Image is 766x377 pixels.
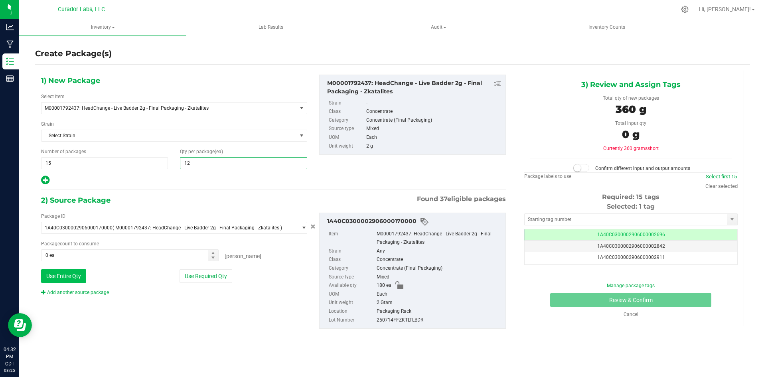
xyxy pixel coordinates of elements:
button: Cancel button [308,221,318,233]
span: Package to consume [41,241,99,247]
inline-svg: Reports [6,75,14,83]
span: 1A40C0300002906000002696 [597,232,665,237]
a: Select first 15 [706,174,737,180]
span: Package ID [41,213,65,219]
span: M00001792437: HeadChange - Live Badder 2g - Final Packaging - Zkatalites [45,105,284,111]
label: Strain [41,120,54,128]
span: Lab Results [248,24,294,31]
a: Lab Results [187,19,354,36]
input: 15 [41,158,168,169]
iframe: Resource center [8,313,32,337]
label: Unit weight [329,142,365,151]
span: ( M00001792437: HeadChange - Live Badder 2g - Final Packaging - Zkatalites ) [113,225,282,231]
a: Inventory Counts [523,19,691,36]
span: (ea) [215,149,223,154]
span: 3) Review and Assign Tags [581,79,681,91]
label: Class [329,255,375,264]
a: Audit [355,19,522,36]
span: 1A40C0300002906000002842 [597,243,665,249]
div: Each [377,290,501,299]
a: Manage package tags [607,283,655,288]
span: Hi, [PERSON_NAME]! [699,6,751,12]
span: 0 g [622,128,640,141]
a: Inventory [19,19,186,36]
label: Strain [329,247,375,256]
div: Packaging Rack [377,307,501,316]
div: Mixed [377,273,501,282]
label: Category [329,116,365,125]
h4: Create Package(s) [35,48,112,59]
span: select [727,214,737,225]
label: Location [329,307,375,316]
span: Package labels to use [524,174,571,179]
inline-svg: Manufacturing [6,40,14,48]
label: Strain [329,99,365,108]
span: Curador Labs, LLC [58,6,105,13]
span: Confirm different input and output amounts [595,166,690,171]
a: Cancel [624,312,638,317]
div: 1A40C0300002906000170000 [327,217,501,227]
span: 1A40C0300002906000170000 [45,225,113,231]
span: Qty per package [180,149,223,154]
div: Concentrate [366,107,501,116]
label: Source type [329,124,365,133]
span: Select Strain [41,130,297,141]
span: 1) New Package [41,75,100,87]
span: 2) Source Package [41,194,111,206]
span: 360 g [616,103,646,116]
span: short [648,146,659,151]
span: Increase value [208,250,218,256]
label: Category [329,264,375,273]
span: 180 ea [377,281,391,290]
inline-svg: Analytics [6,23,14,31]
div: M00001792437: HeadChange - Live Badder 2g - Final Packaging - Zkatalites [327,79,501,96]
span: Decrease value [208,255,218,261]
div: Any [377,247,501,256]
span: Required: 15 tags [602,193,659,201]
span: Total input qty [615,120,646,126]
span: select [297,130,307,141]
a: Clear selected [705,183,738,189]
span: Found eligible packages [417,194,506,204]
span: Inventory Counts [578,24,636,31]
span: Add new output [41,179,49,185]
span: [PERSON_NAME] [225,253,261,259]
span: select [297,222,307,233]
span: Number of packages [41,149,86,154]
div: Concentrate (Final Packaging) [377,264,501,273]
span: count [60,241,72,247]
inline-svg: Inventory [6,57,14,65]
span: Audit [355,20,522,36]
label: UOM [329,290,375,299]
input: 0 ea [41,250,218,261]
label: Class [329,107,365,116]
label: Unit weight [329,298,375,307]
div: 2 Gram [377,298,501,307]
span: Total qty of new packages [603,95,659,101]
span: 1A40C0300002906000002911 [597,255,665,260]
label: Select Item [41,93,65,100]
span: 37 [440,195,447,203]
label: Available qty [329,281,375,290]
span: select [297,103,307,114]
div: Mixed [366,124,501,133]
a: Add another source package [41,290,109,295]
div: 250714FFZKTLTLBDR [377,316,501,325]
button: Review & Confirm [550,293,711,307]
div: Manage settings [680,6,690,13]
label: Item [329,230,375,247]
p: 04:32 PM CDT [4,346,16,367]
div: 2 g [366,142,501,151]
div: M00001792437: HeadChange - Live Badder 2g - Final Packaging - Zkatalites [377,230,501,247]
button: Use Entire Qty [41,269,86,283]
button: Use Required Qty [180,269,232,283]
span: Currently 360 grams [603,146,659,151]
input: Starting tag number [525,214,727,225]
div: - [366,99,501,108]
div: Each [366,133,501,142]
p: 08/25 [4,367,16,373]
label: Lot Number [329,316,375,325]
div: Concentrate [377,255,501,264]
label: UOM [329,133,365,142]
